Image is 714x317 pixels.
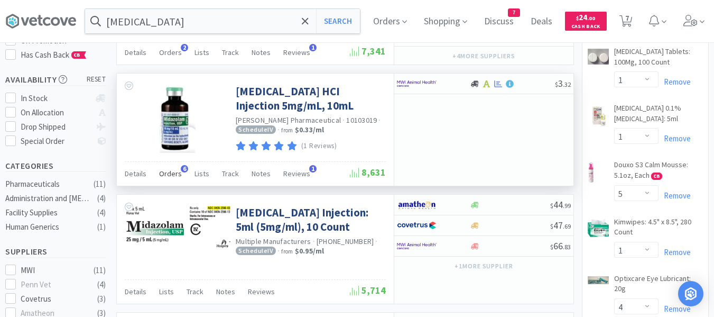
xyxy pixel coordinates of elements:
input: Search by item, sku, manufacturer, ingredient, size... [85,9,360,33]
a: Deals [526,17,557,26]
a: Douxo S3 Calm Mousse: 5.1oz, Each CB [614,160,703,185]
div: Special Order [21,135,91,148]
span: Orders [159,169,182,178]
div: ( 4 ) [97,278,106,291]
span: $ [550,243,553,251]
span: Reviews [283,169,310,178]
span: 3 [555,77,571,89]
span: Reviews [248,287,275,296]
span: 24 [576,12,595,22]
img: aff5d8ee298c405185da0556adb8ec75_466770.png [588,49,609,65]
strong: $0.33 / ml [295,125,324,134]
a: Remove [659,304,691,314]
span: . 99 [563,202,571,210]
span: · [277,125,280,134]
a: Remove [659,247,691,257]
img: aaec9ca1649446f69da8e6cc795566e0_621321.png [160,84,196,153]
span: Notes [216,287,235,296]
img: 07112a2d06264245967f09593f6e0a5d_233227.png [588,276,609,284]
span: 2 [181,44,188,51]
span: 7 [508,9,520,16]
img: a8c22cf0154942cf9e817c58f49e809e_396671.png [588,162,595,183]
span: . 32 [563,80,571,88]
span: Cash Back [571,24,600,31]
span: 10103019 [346,115,377,125]
span: · [378,115,381,125]
span: 1 [309,165,317,173]
a: Remove [659,77,691,87]
span: Details [125,48,146,57]
span: $ [550,202,553,210]
div: Penn Vet [21,278,86,291]
span: 47 [550,219,571,231]
span: . 69 [563,222,571,230]
a: [MEDICAL_DATA] Injection: 5ml (5mg/ml), 10 Count [236,205,383,234]
div: Human Generics [5,221,91,233]
span: Track [222,169,239,178]
span: 66 [550,240,571,252]
p: (1 Reviews) [301,141,337,152]
a: Discuss7 [480,17,518,26]
div: MWI [21,264,86,277]
a: Kimwipes: 4.5" x 8.5", 280 Count [614,217,703,242]
span: $ [576,15,579,22]
span: · [375,237,377,246]
a: Remove [659,133,691,143]
span: [PHONE_NUMBER] [317,237,374,246]
h5: Suppliers [5,246,106,258]
img: 0c5fc74cca5d4ba786542a9d1826f5d9_309331.png [125,205,230,248]
span: Track [187,287,203,296]
div: ( 4 ) [97,206,106,219]
span: $ [550,222,553,230]
div: Open Intercom Messenger [678,281,703,306]
div: ( 4 ) [97,192,106,205]
a: Multiple Manufacturers [236,237,311,246]
span: Notes [252,169,271,178]
a: [PERSON_NAME] Pharmaceutical [236,115,341,125]
span: . 83 [563,243,571,251]
span: Has Cash Back [21,50,87,60]
div: ( 11 ) [94,178,106,191]
span: $ [555,80,558,88]
span: Notes [252,48,271,57]
span: Lists [194,48,209,57]
h5: Categories [5,160,106,172]
span: Orders [159,48,182,57]
span: from [281,126,293,134]
span: Track [222,48,239,57]
span: from [281,248,293,255]
div: In Stock [21,92,91,105]
h5: Availability [5,74,106,86]
div: ( 11 ) [94,264,106,277]
span: . 00 [587,15,595,22]
span: 6 [181,165,188,173]
div: ( 1 ) [97,221,106,233]
img: f6b2451649754179b5b4e0c70c3f7cb0_2.png [397,238,437,254]
div: Pharmaceuticals [5,178,91,191]
span: Lists [159,287,174,296]
a: [MEDICAL_DATA] 0.1% [MEDICAL_DATA]: 5ml [614,103,703,128]
span: Schedule IV [236,125,276,134]
img: 46c68218997d4564b0c04eb6abdb90ff_8410.png [588,105,609,126]
span: · [277,246,280,256]
a: [MEDICAL_DATA] Tablets: 100Mg, 100 Count [614,47,703,71]
div: Covetrus [21,293,86,305]
div: Drop Shipped [21,121,91,133]
img: 77fca1acd8b6420a9015268ca798ef17_1.png [397,218,437,233]
img: f6b2451649754179b5b4e0c70c3f7cb0_2.png [397,76,437,92]
span: 1 [309,44,317,51]
span: 7,341 [350,45,386,57]
img: 3331a67d23dc422aa21b1ec98afbf632_11.png [397,197,437,213]
span: reset [87,74,106,85]
a: [MEDICAL_DATA] HCI Injection 5mg/mL, 10mL [236,84,383,113]
span: · [342,115,345,125]
a: Remove [659,191,691,201]
button: +4more suppliers [447,49,521,64]
div: Administration and [MEDICAL_DATA] [5,192,91,205]
img: 8a340eb6b51d43a4a1deb56ddc061e32_10162.png [588,219,609,237]
div: ( 3 ) [97,293,106,305]
span: 8,631 [350,166,386,178]
button: +1more supplier [449,259,518,274]
strong: $0.95 / ml [295,246,324,256]
a: Optixcare Eye Lubricant: 20g [614,274,703,298]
